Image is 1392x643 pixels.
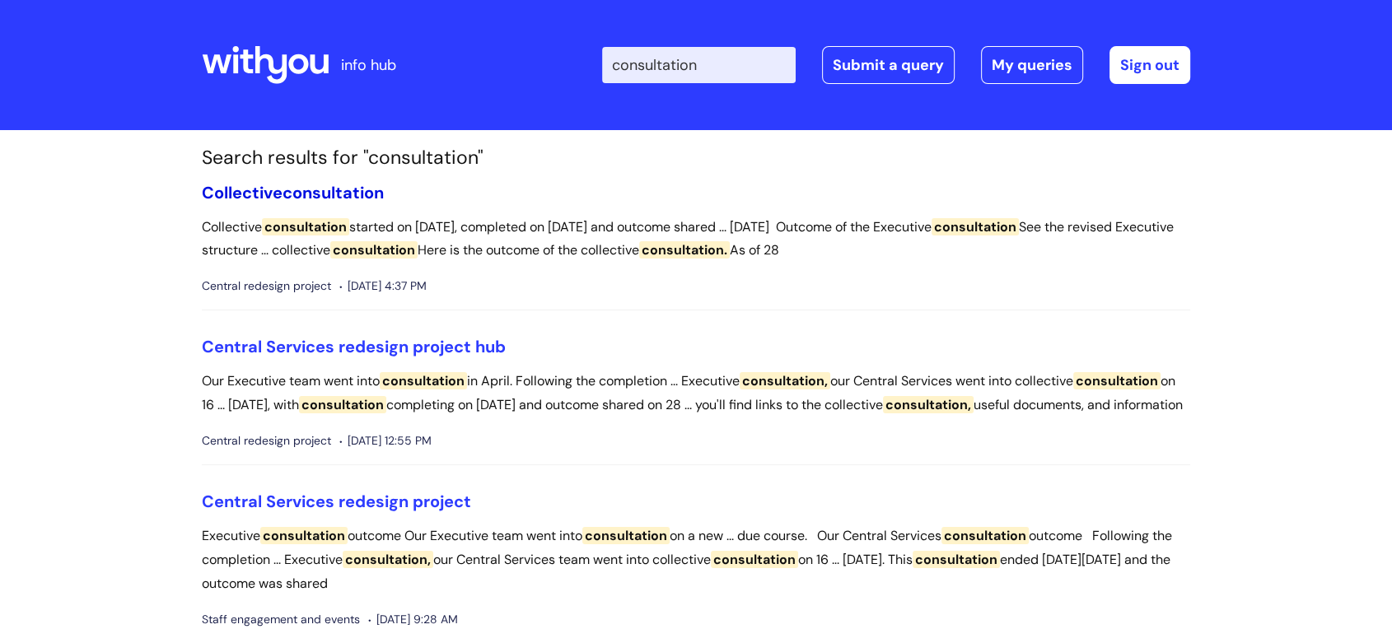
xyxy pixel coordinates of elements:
span: [DATE] 9:28 AM [368,609,458,630]
span: consultation [932,218,1019,235]
span: consultation [262,218,349,235]
span: consultation [941,527,1029,544]
span: Central redesign project [202,276,331,296]
h1: Search results for "consultation" [202,147,1190,170]
span: consultation, [883,396,974,413]
input: Search [602,47,796,83]
a: Sign out [1109,46,1190,84]
span: [DATE] 12:55 PM [339,431,432,451]
span: consultation [380,372,467,389]
span: consultation [330,241,418,259]
span: consultation [260,527,348,544]
span: Staff engagement and events [202,609,360,630]
span: consultation [283,182,384,203]
p: Executive outcome Our Executive team went into on a new ... due course. Our Central Services outc... [202,524,1190,595]
a: Submit a query [822,46,955,84]
a: Central Services redesign project hub [202,336,506,357]
span: consultation [299,396,386,413]
p: Our Executive team went into in April. Following the completion ... Executive our Central Service... [202,370,1190,417]
span: consultation [711,551,798,568]
span: consultation. [639,241,730,259]
span: Central redesign project [202,431,331,451]
p: info hub [341,52,396,78]
div: | - [602,46,1190,84]
span: [DATE] 4:37 PM [339,276,427,296]
a: Collectiveconsultation [202,182,384,203]
span: consultation [913,551,1000,568]
span: consultation, [343,551,433,568]
span: consultation [1073,372,1161,389]
a: Central Services redesign project [202,491,471,512]
p: Collective started on [DATE], completed on [DATE] and outcome shared ... [DATE] Outcome of the Ex... [202,216,1190,263]
a: My queries [981,46,1083,84]
span: consultation, [740,372,830,389]
span: consultation [582,527,670,544]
